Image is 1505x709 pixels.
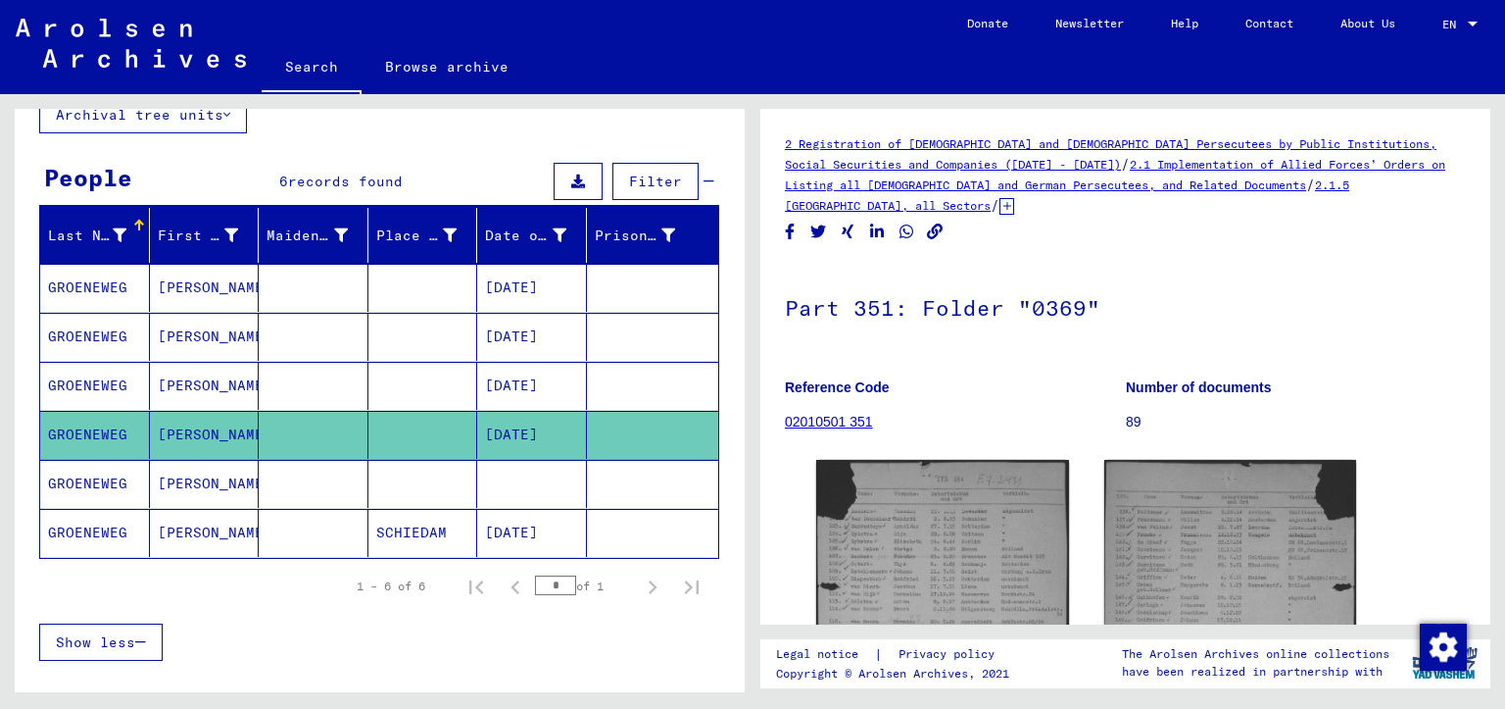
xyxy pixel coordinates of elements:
mat-cell: GROENEWEG [40,362,150,410]
div: Prisoner # [595,226,676,246]
div: First Name [158,226,239,246]
div: Prisoner # [595,220,701,251]
p: have been realized in partnership with [1122,663,1389,681]
div: | [776,644,1018,665]
mat-cell: [PERSON_NAME] [150,509,260,557]
div: Date of Birth [485,220,591,251]
a: Legal notice [776,644,874,665]
button: Share on WhatsApp [897,220,917,244]
mat-cell: [DATE] [477,362,587,410]
a: 02010501 351 [785,414,873,430]
mat-cell: [PERSON_NAME] [150,313,260,361]
span: 6 [279,173,288,190]
img: yv_logo.png [1408,638,1481,687]
b: Number of documents [1126,380,1272,395]
mat-cell: [DATE] [477,313,587,361]
button: Share on Facebook [780,220,801,244]
mat-cell: [DATE] [477,509,587,557]
span: Show less [56,633,135,651]
mat-cell: SCHIEDAM [368,509,478,557]
mat-cell: GROENEWEG [40,411,150,459]
p: 89 [1126,412,1466,432]
a: Search [262,43,362,94]
mat-header-cell: Last Name [40,208,150,263]
mat-cell: [PERSON_NAME] [150,411,260,459]
span: Filter [629,173,682,190]
span: / [991,196,999,214]
button: Copy link [925,220,946,244]
a: 2 Registration of [DEMOGRAPHIC_DATA] and [DEMOGRAPHIC_DATA] Persecutees by Public Institutions, S... [785,136,1436,172]
mat-cell: [DATE] [477,411,587,459]
b: Reference Code [785,380,890,395]
span: EN [1442,18,1464,31]
div: Date of Birth [485,226,566,246]
button: Show less [39,624,163,661]
p: Copyright © Arolsen Archives, 2021 [776,665,1018,683]
div: First Name [158,220,264,251]
mat-cell: [PERSON_NAME] [150,264,260,312]
p: The Arolsen Archives online collections [1122,645,1389,663]
mat-header-cell: Date of Birth [477,208,587,263]
div: People [44,160,132,195]
button: Last page [672,567,711,606]
button: Share on Twitter [808,220,829,244]
mat-header-cell: Maiden Name [259,208,368,263]
span: / [1306,176,1315,193]
div: of 1 [535,577,633,595]
h1: Part 351: Folder "0369" [785,263,1466,349]
div: Last Name [48,226,126,246]
button: Archival tree units [39,96,247,133]
button: First page [457,567,496,606]
mat-cell: [PERSON_NAME] [150,460,260,508]
button: Previous page [496,567,535,606]
img: Arolsen_neg.svg [16,19,246,68]
img: Change consent [1420,624,1467,671]
button: Filter [612,163,699,200]
span: / [1121,155,1130,173]
mat-cell: [DATE] [477,264,587,312]
div: Place of Birth [376,226,458,246]
button: Share on LinkedIn [867,220,888,244]
div: Maiden Name [267,226,348,246]
mat-header-cell: Place of Birth [368,208,478,263]
div: 1 – 6 of 6 [357,578,425,595]
mat-cell: GROENEWEG [40,313,150,361]
button: Next page [633,567,672,606]
a: Privacy policy [883,644,1018,665]
div: Last Name [48,220,151,251]
div: Maiden Name [267,220,372,251]
button: Share on Xing [838,220,858,244]
mat-cell: GROENEWEG [40,460,150,508]
span: records found [288,173,403,190]
mat-cell: GROENEWEG [40,509,150,557]
a: Browse archive [362,43,532,90]
mat-header-cell: Prisoner # [587,208,719,263]
div: Place of Birth [376,220,482,251]
mat-header-cell: First Name [150,208,260,263]
mat-cell: GROENEWEG [40,264,150,312]
mat-cell: [PERSON_NAME] [150,362,260,410]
